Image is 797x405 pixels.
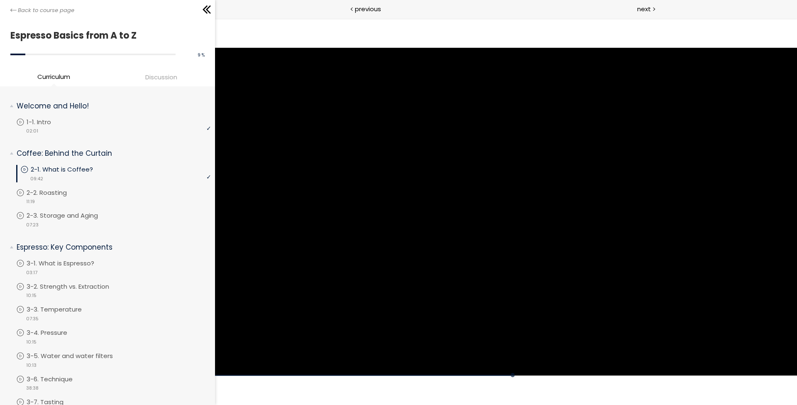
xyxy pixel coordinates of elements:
[27,188,83,197] p: 2-2. Roasting
[10,28,200,43] h1: Espresso Basics from A to Z
[198,52,205,58] span: 9 %
[30,175,43,182] span: 09:42
[18,6,74,15] span: Back to course page
[27,118,68,127] p: 1-1. Intro
[17,101,205,111] p: Welcome and Hello!
[31,165,110,174] p: 2-1. What is Coffee?
[637,4,651,14] span: next
[17,148,205,159] p: Coffee: Behind the Curtain
[17,242,205,253] p: Espresso: Key Components
[26,128,38,135] span: 02:01
[355,4,381,14] span: previous
[10,6,74,15] a: Back to course page
[37,72,70,81] span: Curriculum
[26,198,35,205] span: 11:19
[145,72,177,82] span: Discussion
